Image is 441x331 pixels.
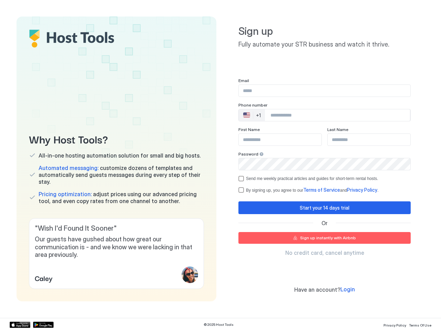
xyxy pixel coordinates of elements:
[327,127,348,132] span: Last Name
[238,102,267,108] span: Phone number
[39,152,201,159] span: All-in-one hosting automation solution for small and big hosts.
[383,323,406,327] span: Privacy Policy
[239,85,410,97] input: Input Field
[39,164,204,185] span: customize dozens of templates and automatically send guests messages during every step of their s...
[35,273,53,283] span: Caley
[182,267,198,283] div: profile
[238,176,411,181] div: optOut
[239,158,410,170] input: Input Field
[238,201,411,214] button: Start your 14 days trial
[328,134,410,146] input: Input Field
[246,187,378,193] div: By signing up, you agree to our and .
[340,286,355,293] a: Login
[300,235,356,241] div: Sign up instantly with Airbnb
[33,322,54,328] a: Google Play Store
[238,41,411,49] span: Fully automate your STR business and watch it thrive.
[256,112,261,119] div: +1
[300,204,349,211] div: Start your 14 days trial
[265,109,410,121] input: Phone Number input
[383,321,406,328] a: Privacy Policy
[39,191,92,198] span: Pricing optimization:
[409,321,431,328] a: Terms Of Use
[238,187,411,193] div: termsPrivacy
[285,249,364,256] span: No credit card, cancel anytime
[10,322,30,328] a: App Store
[239,109,265,121] div: Countries button
[204,322,234,327] span: © 2025 Host Tools
[238,78,249,83] span: Email
[243,111,250,119] div: 🇺🇸
[340,286,355,293] span: Login
[246,176,378,181] div: Send me weekly practical articles and guides for short-term rental hosts.
[409,323,431,327] span: Terms Of Use
[238,25,411,38] span: Sign up
[239,134,321,146] input: Input Field
[7,308,23,324] iframe: Intercom live chat
[238,127,260,132] span: First Name
[294,286,340,293] span: Have an account?
[35,224,198,233] span: " Wish I'd Found It Sooner "
[303,188,340,193] a: Terms of Service
[238,232,411,244] button: Sign up instantly with Airbnb
[39,191,204,204] span: adjust prices using our advanced pricing tool, and even copy rates from one channel to another.
[321,220,328,227] span: Or
[29,131,204,147] span: Why Host Tools?
[238,151,258,157] span: Password
[35,235,198,259] span: Our guests have gushed about how great our communication is - and we know we were lacking in that...
[39,164,99,171] span: Automated messaging:
[347,188,377,193] a: Privacy Policy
